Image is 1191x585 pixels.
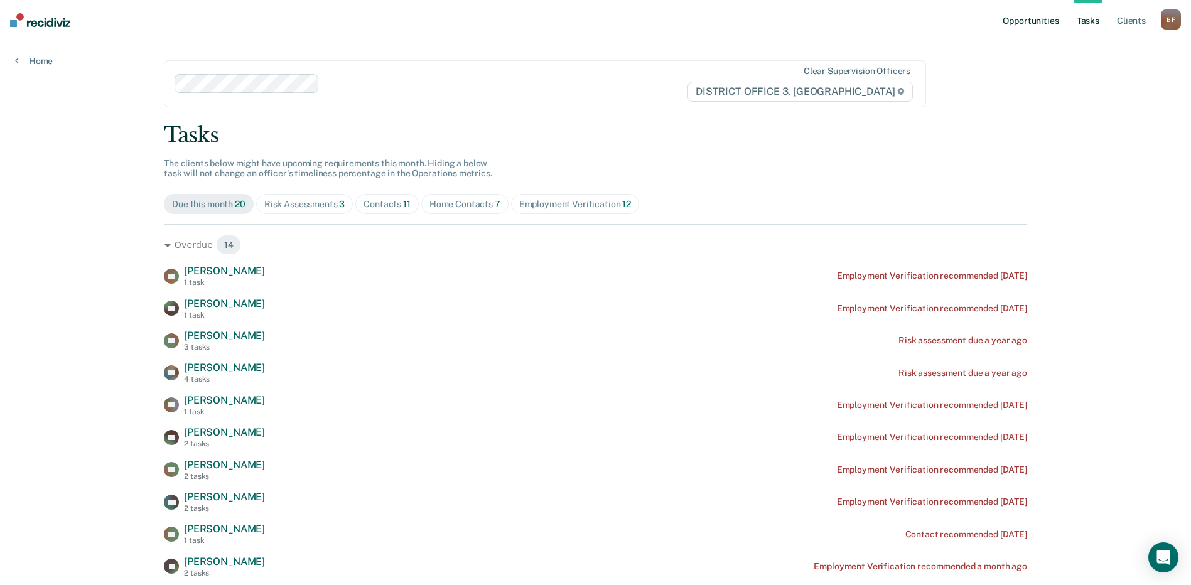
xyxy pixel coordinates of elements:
div: Clear supervision officers [804,66,910,77]
div: 4 tasks [184,375,265,384]
span: 3 [339,199,345,209]
button: BF [1161,9,1181,30]
div: Overdue 14 [164,235,1027,255]
span: 20 [235,199,245,209]
div: B F [1161,9,1181,30]
img: Recidiviz [10,13,70,27]
div: Employment Verification recommended [DATE] [837,496,1027,507]
span: [PERSON_NAME] [184,523,265,535]
div: 3 tasks [184,343,265,352]
div: Employment Verification recommended [DATE] [837,271,1027,281]
span: The clients below might have upcoming requirements this month. Hiding a below task will not chang... [164,158,492,179]
div: Employment Verification [519,199,631,210]
div: Open Intercom Messenger [1148,542,1178,572]
span: [PERSON_NAME] [184,330,265,341]
div: 2 tasks [184,472,265,481]
span: 7 [495,199,500,209]
span: 12 [622,199,631,209]
div: Contact recommended [DATE] [905,529,1027,540]
span: [PERSON_NAME] [184,555,265,567]
span: 11 [403,199,411,209]
div: 1 task [184,311,265,319]
span: [PERSON_NAME] [184,459,265,471]
div: Employment Verification recommended [DATE] [837,400,1027,411]
div: Risk Assessments [264,199,345,210]
div: Employment Verification recommended [DATE] [837,303,1027,314]
div: 1 task [184,278,265,287]
span: [PERSON_NAME] [184,265,265,277]
div: 1 task [184,407,265,416]
span: [PERSON_NAME] [184,298,265,309]
span: [PERSON_NAME] [184,491,265,503]
a: Home [15,55,53,67]
div: Home Contacts [429,199,500,210]
div: 2 tasks [184,439,265,448]
span: [PERSON_NAME] [184,394,265,406]
div: Tasks [164,122,1027,148]
div: Due this month [172,199,245,210]
div: 1 task [184,536,265,545]
div: Risk assessment due a year ago [898,335,1027,346]
div: 2 tasks [184,569,265,577]
div: Risk assessment due a year ago [898,368,1027,378]
div: 2 tasks [184,504,265,513]
div: Employment Verification recommended [DATE] [837,464,1027,475]
div: Employment Verification recommended a month ago [814,561,1027,572]
span: [PERSON_NAME] [184,426,265,438]
span: [PERSON_NAME] [184,362,265,373]
div: Employment Verification recommended [DATE] [837,432,1027,443]
span: 14 [216,235,242,255]
div: Contacts [364,199,411,210]
span: DISTRICT OFFICE 3, [GEOGRAPHIC_DATA] [687,82,913,102]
